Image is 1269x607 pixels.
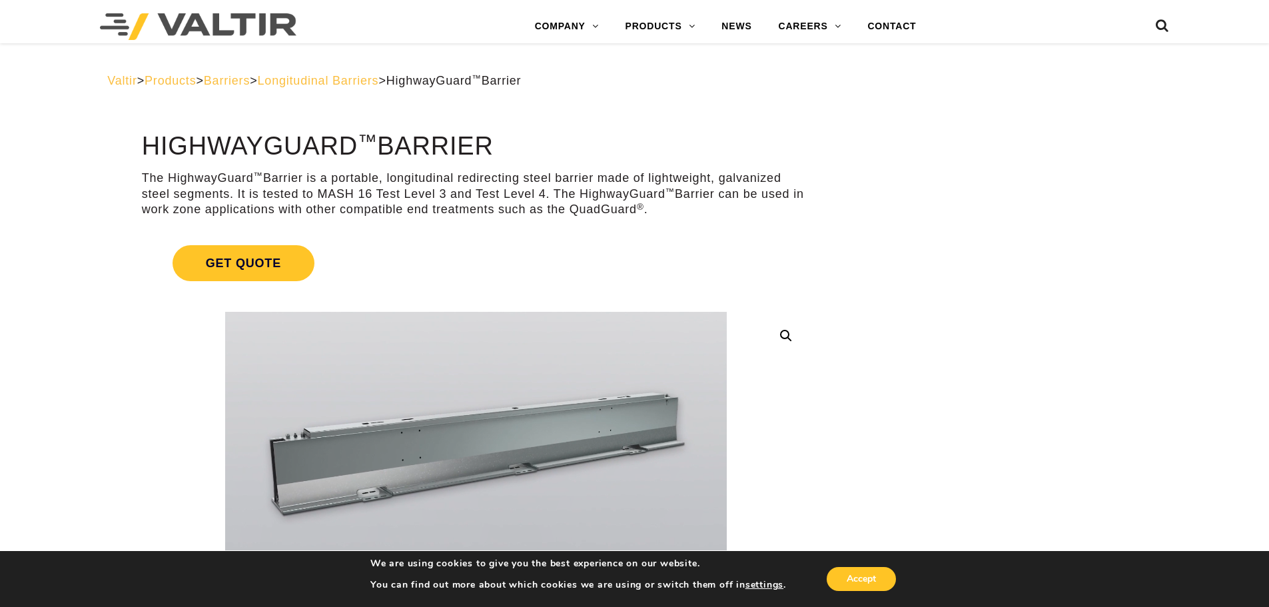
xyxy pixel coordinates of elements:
[142,229,810,297] a: Get Quote
[100,13,296,40] img: Valtir
[827,567,896,591] button: Accept
[370,579,786,591] p: You can find out more about which cookies we are using or switch them off in .
[386,74,522,87] span: HighwayGuard Barrier
[370,558,786,570] p: We are using cookies to give you the best experience on our website.
[472,73,481,83] sup: ™
[254,171,263,181] sup: ™
[522,13,612,40] a: COMPANY
[854,13,929,40] a: CONTACT
[612,13,709,40] a: PRODUCTS
[765,13,855,40] a: CAREERS
[142,133,810,161] h1: HighwayGuard Barrier
[358,131,377,152] sup: ™
[708,13,765,40] a: NEWS
[665,187,675,197] sup: ™
[145,74,196,87] a: Products
[142,171,810,217] p: The HighwayGuard Barrier is a portable, longitudinal redirecting steel barrier made of lightweigh...
[107,73,1162,89] div: > > > >
[637,202,644,212] sup: ®
[204,74,250,87] a: Barriers
[173,245,314,281] span: Get Quote
[107,74,137,87] a: Valtir
[745,579,783,591] button: settings
[258,74,379,87] a: Longitudinal Barriers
